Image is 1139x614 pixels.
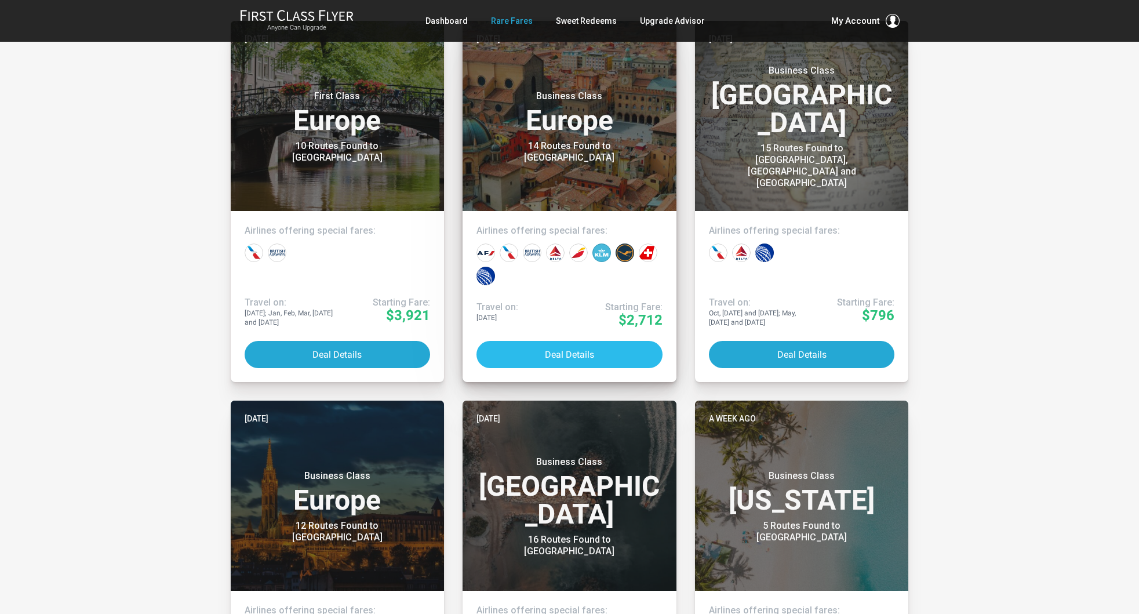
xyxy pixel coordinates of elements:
div: British Airways [523,244,541,262]
small: Business Class [729,470,874,482]
small: Anyone Can Upgrade [240,24,354,32]
div: British Airways [268,244,286,262]
a: [DATE]Business Class[GEOGRAPHIC_DATA]15 Routes Found to [GEOGRAPHIC_DATA], [GEOGRAPHIC_DATA] and ... [695,21,909,382]
div: United [476,267,495,285]
div: 14 Routes Found to [GEOGRAPHIC_DATA] [497,140,642,164]
div: 5 Routes Found to [GEOGRAPHIC_DATA] [729,520,874,543]
small: Business Class [497,456,642,468]
h3: Europe [245,470,431,514]
span: My Account [831,14,880,28]
div: Delta Airlines [546,244,565,262]
small: Business Class [497,90,642,102]
h3: Europe [476,90,663,135]
time: A week ago [709,412,756,425]
h3: [GEOGRAPHIC_DATA] [709,65,895,137]
button: My Account [831,14,900,28]
a: First Class FlyerAnyone Can Upgrade [240,9,354,32]
a: Rare Fares [491,10,533,31]
div: American Airlines [500,244,518,262]
div: American Airlines [709,244,727,262]
button: Deal Details [245,341,431,368]
time: [DATE] [476,412,500,425]
h3: Europe [245,90,431,135]
a: Sweet Redeems [556,10,617,31]
div: KLM [592,244,611,262]
a: Dashboard [425,10,468,31]
small: First Class [265,90,410,102]
div: Swiss [639,244,657,262]
div: Delta Airlines [732,244,751,262]
small: Business Class [729,65,874,77]
a: [DATE]First ClassEurope10 Routes Found to [GEOGRAPHIC_DATA]Airlines offering special fares:Travel... [231,21,445,382]
a: [DATE]Business ClassEurope14 Routes Found to [GEOGRAPHIC_DATA]Airlines offering special fares:Tra... [463,21,676,382]
h3: [US_STATE] [709,470,895,514]
div: Iberia [569,244,588,262]
button: Deal Details [709,341,895,368]
button: Deal Details [476,341,663,368]
h4: Airlines offering special fares: [709,225,895,237]
div: United [755,244,774,262]
div: Lufthansa [616,244,634,262]
div: American Airlines [245,244,263,262]
img: First Class Flyer [240,9,354,21]
time: [DATE] [245,412,268,425]
h3: [GEOGRAPHIC_DATA] [476,456,663,528]
div: 16 Routes Found to [GEOGRAPHIC_DATA] [497,534,642,557]
small: Business Class [265,470,410,482]
a: Upgrade Advisor [640,10,705,31]
h4: Airlines offering special fares: [476,225,663,237]
div: Air France [476,244,495,262]
div: 15 Routes Found to [GEOGRAPHIC_DATA], [GEOGRAPHIC_DATA] and [GEOGRAPHIC_DATA] [729,143,874,189]
h4: Airlines offering special fares: [245,225,431,237]
div: 12 Routes Found to [GEOGRAPHIC_DATA] [265,520,410,543]
div: 10 Routes Found to [GEOGRAPHIC_DATA] [265,140,410,164]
